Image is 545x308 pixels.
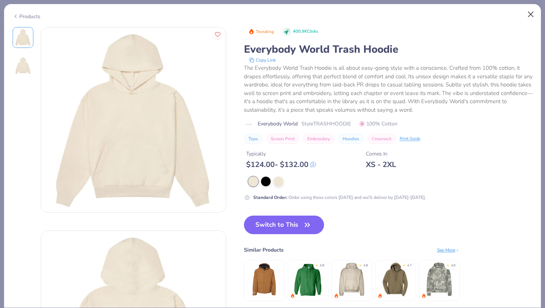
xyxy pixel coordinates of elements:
img: Trending sort [248,29,254,35]
img: Port & Company Core Fleece Pullover Hooded Sweatshirt [378,262,413,297]
div: See More [437,247,460,253]
img: trending.gif [290,294,295,298]
div: $ 124.00 - $ 132.00 [246,160,316,169]
div: Print Guide [400,136,420,142]
img: Gildan Adult Heavy Blend 8 Oz. 50/50 Hooded Sweatshirt [290,262,326,297]
button: Close [524,7,538,22]
button: copy to clipboard [247,56,278,64]
span: 100% Cotton [359,120,397,128]
div: The Everybody World Trash Hoodie is all about easy-going style with a conscience. Crafted from 10... [244,64,533,114]
img: Dri Duck Kodiak Jacket [247,262,282,297]
button: Switch to This [244,216,324,234]
div: Everybody World Trash Hoodie [244,42,533,56]
button: Screen Print [266,134,299,144]
button: Badge Button [245,27,278,37]
div: 4.8 [320,263,324,268]
span: Trending [256,30,274,34]
div: Typically [246,150,316,158]
div: Products [13,13,40,20]
div: 4.8 [451,263,455,268]
img: brand logo [244,121,254,127]
div: ★ [446,263,449,266]
div: Comes In [366,150,396,158]
img: trending.gif [378,294,382,298]
span: 400.9K Clicks [293,29,318,35]
div: Similar Products [244,246,284,254]
div: 4.8 [363,263,368,268]
button: Hoodies [338,134,364,144]
div: ★ [403,263,406,266]
strong: Standard Order : [253,194,287,200]
img: trending.gif [422,294,426,298]
button: Tops [244,134,262,144]
div: 4.7 [407,263,412,268]
div: Order using these colors [DATE] and we'll deliver by [DATE]-[DATE]. [253,194,426,201]
span: Style TRASHHOODIE [301,120,351,128]
div: ★ [359,263,362,266]
span: Everybody World [258,120,298,128]
button: Like [213,30,222,39]
img: Fresh Prints Boston Camo Heavyweight Hoodie [422,262,457,297]
img: trending.gif [334,294,338,298]
img: Front [41,27,226,212]
button: Crewneck [367,134,396,144]
img: Back [14,57,32,75]
div: ★ [315,263,318,266]
img: Fresh Prints Boston Heavyweight Hoodie [334,262,369,297]
button: Embroidery [303,134,334,144]
div: XS - 2XL [366,160,396,169]
img: Front [14,29,32,46]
